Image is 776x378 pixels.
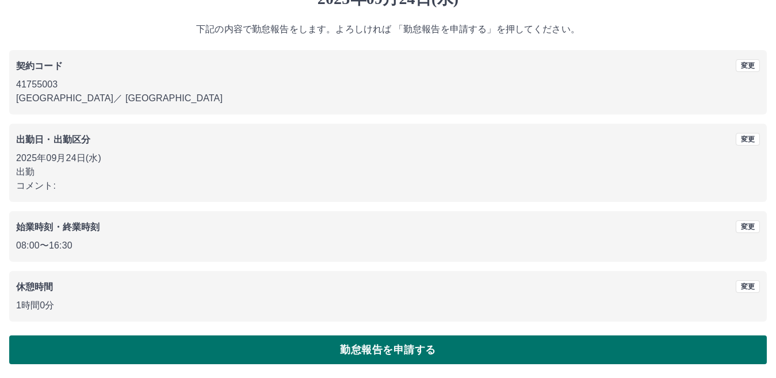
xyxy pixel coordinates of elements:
[9,22,767,36] p: 下記の内容で勤怠報告をします。よろしければ 「勤怠報告を申請する」を押してください。
[16,78,760,91] p: 41755003
[16,61,63,71] b: 契約コード
[736,59,760,72] button: 変更
[16,151,760,165] p: 2025年09月24日(水)
[16,179,760,193] p: コメント:
[736,133,760,146] button: 変更
[736,220,760,233] button: 変更
[16,239,760,253] p: 08:00 〜 16:30
[16,299,760,312] p: 1時間0分
[736,280,760,293] button: 変更
[16,91,760,105] p: [GEOGRAPHIC_DATA] ／ [GEOGRAPHIC_DATA]
[16,282,53,292] b: 休憩時間
[16,135,90,144] b: 出勤日・出勤区分
[9,335,767,364] button: 勤怠報告を申請する
[16,165,760,179] p: 出勤
[16,222,100,232] b: 始業時刻・終業時刻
